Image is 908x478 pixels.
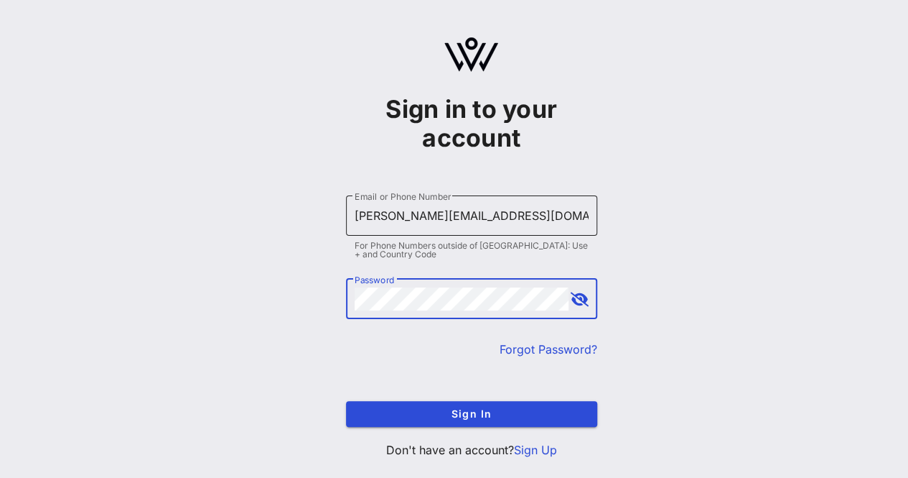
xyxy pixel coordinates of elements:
button: Sign In [346,401,597,427]
button: append icon [571,293,589,307]
a: Forgot Password? [500,342,597,357]
img: logo.svg [444,37,498,72]
div: For Phone Numbers outside of [GEOGRAPHIC_DATA]: Use + and Country Code [355,242,589,259]
label: Email or Phone Number [355,191,451,202]
a: Sign Up [514,443,557,457]
h1: Sign in to your account [346,95,597,152]
p: Don't have an account? [346,441,597,459]
label: Password [355,275,395,285]
span: Sign In [357,408,586,420]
